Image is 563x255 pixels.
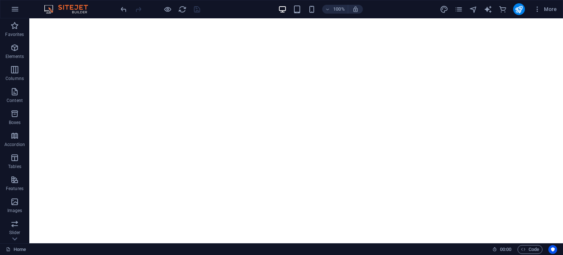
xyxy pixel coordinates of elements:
i: Navigator [469,5,478,14]
i: Commerce [498,5,507,14]
button: text_generator [484,5,493,14]
button: undo [119,5,128,14]
img: Editor Logo [42,5,97,14]
span: : [505,247,506,252]
i: Reload page [178,5,187,14]
button: Code [518,245,542,254]
span: More [534,6,557,13]
button: Usercentrics [548,245,557,254]
p: Images [7,208,22,214]
p: Slider [9,230,21,236]
h6: 100% [333,5,345,14]
p: Columns [5,76,24,81]
button: reload [178,5,187,14]
i: Publish [515,5,523,14]
p: Favorites [5,32,24,37]
button: design [440,5,449,14]
button: Click here to leave preview mode and continue editing [163,5,172,14]
i: Undo: Move elements (Ctrl+Z) [119,5,128,14]
button: More [531,3,560,15]
p: Accordion [4,142,25,147]
p: Tables [8,164,21,170]
h6: Session time [492,245,512,254]
span: 00 00 [500,245,511,254]
a: Click to cancel selection. Double-click to open Pages [6,245,26,254]
p: Boxes [9,120,21,125]
p: Features [6,186,23,192]
p: Elements [5,54,24,59]
button: commerce [498,5,507,14]
i: Pages (Ctrl+Alt+S) [455,5,463,14]
i: AI Writer [484,5,492,14]
button: pages [455,5,463,14]
i: Design (Ctrl+Alt+Y) [440,5,448,14]
p: Content [7,98,23,103]
button: 100% [322,5,348,14]
span: Code [521,245,539,254]
button: navigator [469,5,478,14]
button: publish [513,3,525,15]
